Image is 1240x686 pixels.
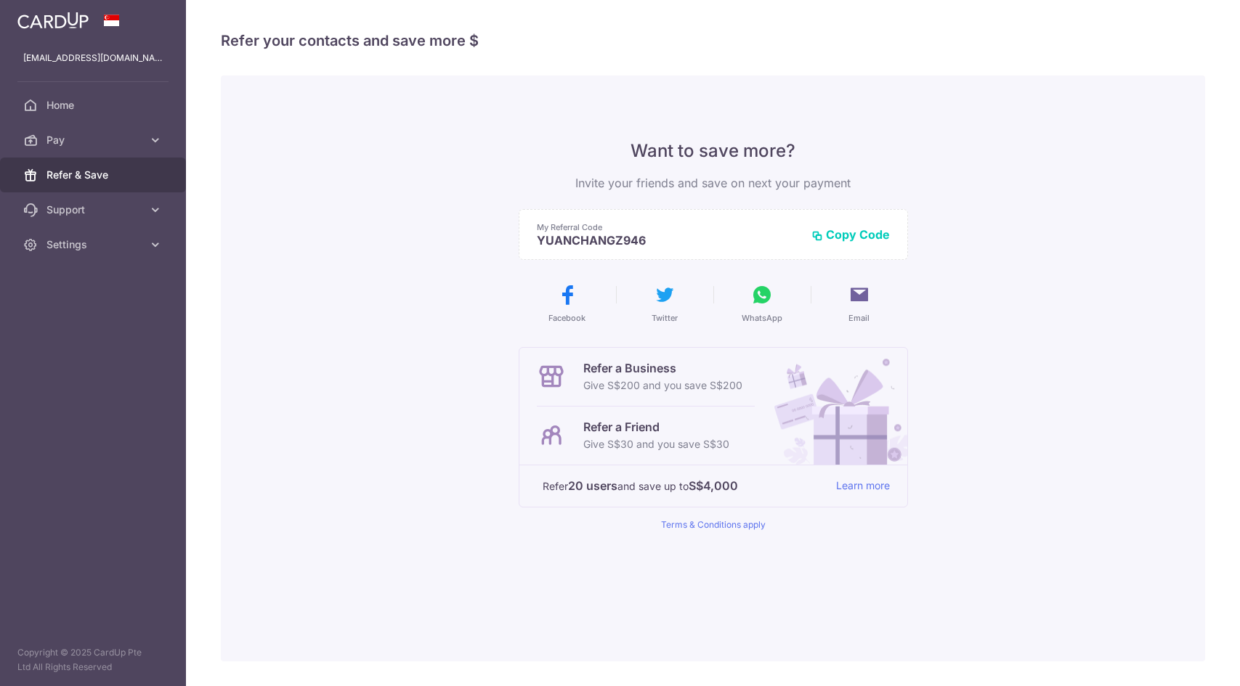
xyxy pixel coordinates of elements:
span: Twitter [652,312,678,324]
a: Learn more [836,477,890,495]
p: Invite your friends and save on next your payment [519,174,908,192]
p: Give S$200 and you save S$200 [583,377,742,394]
span: Settings [46,237,142,252]
p: Give S$30 and you save S$30 [583,436,729,453]
span: Pay [46,133,142,147]
span: Facebook [548,312,585,324]
span: Support [46,203,142,217]
button: Facebook [524,283,610,324]
span: Home [46,98,142,113]
p: My Referral Code [537,221,800,233]
button: Email [816,283,902,324]
p: [EMAIL_ADDRESS][DOMAIN_NAME] [23,51,163,65]
p: YUANCHANGZ946 [537,233,800,248]
span: Refer & Save [46,168,142,182]
span: Email [848,312,870,324]
h4: Refer your contacts and save more $ [221,29,1205,52]
p: Want to save more? [519,139,908,163]
strong: 20 users [568,477,617,494]
button: WhatsApp [719,283,805,324]
strong: S$4,000 [689,477,738,494]
span: WhatsApp [742,312,782,324]
button: Copy Code [811,227,890,242]
img: CardUp [17,12,89,29]
a: Terms & Conditions apply [661,519,766,530]
p: Refer a Friend [583,418,729,436]
p: Refer a Business [583,359,742,377]
p: Refer and save up to [543,477,824,495]
img: Refer [761,348,907,465]
button: Twitter [622,283,708,324]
